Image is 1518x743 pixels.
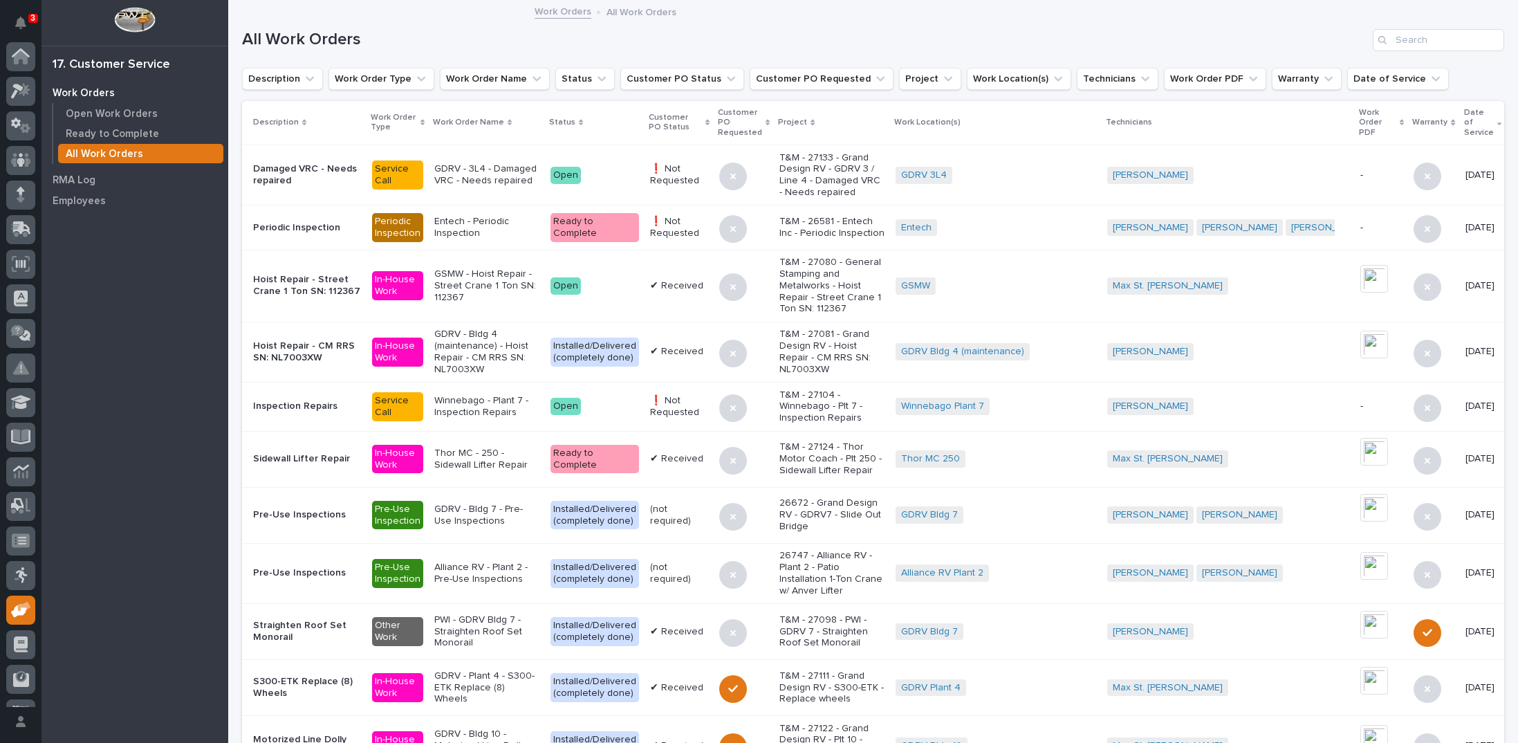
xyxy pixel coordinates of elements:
p: Damaged VRC - Needs repaired [253,163,361,187]
div: Installed/Delivered (completely done) [550,617,639,646]
p: GDRV - Bldg 4 (maintenance) - Hoist Repair - CM RRS SN: NL7003XW [434,329,539,375]
button: Work Location(s) [967,68,1071,90]
a: [PERSON_NAME] [1291,222,1367,234]
a: [PERSON_NAME] [1113,626,1188,638]
div: Installed/Delivered (completely done) [550,501,639,530]
p: ✔ Received [650,346,708,358]
p: [DATE] [1465,509,1501,521]
p: T&M - 27098 - PWI - GDRV 7 - Straighten Roof Set Monorail [779,614,885,649]
a: Winnebago Plant 7 [901,401,984,412]
a: GDRV Bldg 7 [901,509,958,521]
p: Pre-Use Inspections [253,509,361,521]
a: Work Orders [41,82,228,103]
a: Max St. [PERSON_NAME] [1113,453,1223,465]
a: Open Work Orders [53,104,228,123]
p: ❗ Not Requested [650,395,708,419]
button: Warranty [1272,68,1342,90]
button: Technicians [1077,68,1158,90]
p: [DATE] [1465,169,1501,181]
p: Open Work Orders [66,108,158,120]
div: Open [550,398,581,415]
p: Warranty [1412,115,1447,130]
p: [DATE] [1465,401,1501,412]
button: Project [899,68,961,90]
p: Description [253,115,299,130]
p: Work Location(s) [894,115,961,130]
a: [PERSON_NAME] [1113,567,1188,579]
button: Customer PO Requested [750,68,894,90]
a: [PERSON_NAME] [1113,169,1188,181]
div: Installed/Delivered (completely done) [550,338,639,367]
p: Alliance RV - Plant 2 - Pre-Use Inspections [434,562,539,585]
div: In-House Work [372,338,423,367]
p: - [1360,222,1403,234]
div: In-House Work [372,271,423,300]
p: Winnebago - Plant 7 - Inspection Repairs [434,395,539,419]
p: T&M - 27081 - Grand Design RV - Hoist Repair - CM RRS SN: NL7003XW [779,329,885,375]
div: Ready to Complete [550,213,639,242]
div: Notifications3 [17,17,35,39]
a: GSMW [901,280,930,292]
div: Service Call [372,160,423,190]
a: Max St. [PERSON_NAME] [1113,280,1223,292]
p: Technicians [1106,115,1152,130]
div: Other Work [372,617,423,646]
a: [PERSON_NAME] [1113,222,1188,234]
p: Employees [53,195,106,208]
div: Periodic Inspection [372,213,423,242]
button: Work Order Type [328,68,434,90]
p: T&M - 27133 - Grand Design RV - GDRV 3 / Line 4 - Damaged VRC - Needs repaired [779,152,885,199]
p: Status [549,115,575,130]
p: Ready to Complete [66,128,159,140]
a: Alliance RV Plant 2 [901,567,983,579]
a: Thor MC 250 [901,453,960,465]
div: Open [550,277,581,295]
p: S300-ETK Replace (8) Wheels [253,676,361,699]
p: [DATE] [1465,280,1501,292]
p: RMA Log [53,174,95,187]
button: Notifications [6,8,35,37]
button: Work Order PDF [1164,68,1266,90]
p: [DATE] [1465,346,1501,358]
a: [PERSON_NAME] [1202,222,1277,234]
a: Ready to Complete [53,124,228,143]
p: Pre-Use Inspections [253,567,361,579]
a: [PERSON_NAME] [1202,509,1277,521]
p: (not required) [650,504,708,527]
p: GSMW - Hoist Repair - Street Crane 1 Ton SN: 112367 [434,268,539,303]
p: ✔ Received [650,453,708,465]
button: Date of Service [1347,68,1449,90]
p: Hoist Repair - CM RRS SN: NL7003XW [253,340,361,364]
button: Status [555,68,615,90]
a: [PERSON_NAME] [1113,401,1188,412]
h1: All Work Orders [242,30,1367,50]
p: ❗ Not Requested [650,216,708,239]
input: Search [1373,29,1504,51]
p: Work Order Name [433,115,504,130]
p: Thor MC - 250 - Sidewall Lifter Repair [434,448,539,471]
button: Customer PO Status [620,68,744,90]
a: Employees [41,190,228,211]
p: Project [778,115,807,130]
p: Sidewall Lifter Repair [253,453,361,465]
a: Max St. [PERSON_NAME] [1113,682,1223,694]
a: GDRV Bldg 7 [901,626,958,638]
p: Customer PO Requested [718,105,762,140]
p: T&M - 27111 - Grand Design RV - S300-ETK - Replace wheels [779,670,885,705]
p: Hoist Repair - Street Crane 1 Ton SN: 112367 [253,274,361,297]
button: Description [242,68,323,90]
a: [PERSON_NAME] [1113,346,1188,358]
p: GDRV - 3L4 - Damaged VRC - Needs repaired [434,163,539,187]
p: T&M - 27104 - Winnebago - Plt 7 - Inspection Repairs [779,389,885,424]
p: [DATE] [1465,222,1501,234]
a: GDRV Plant 4 [901,682,961,694]
p: (not required) [650,562,708,585]
p: Entech - Periodic Inspection [434,216,539,239]
p: GDRV - Bldg 7 - Pre-Use Inspections [434,504,539,527]
div: In-House Work [372,445,423,474]
p: All Work Orders [607,3,676,19]
p: Work Order Type [371,110,417,136]
p: 26672 - Grand Design RV - GDRV7 - Slide Out Bridge [779,497,885,532]
p: ❗ Not Requested [650,163,708,187]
